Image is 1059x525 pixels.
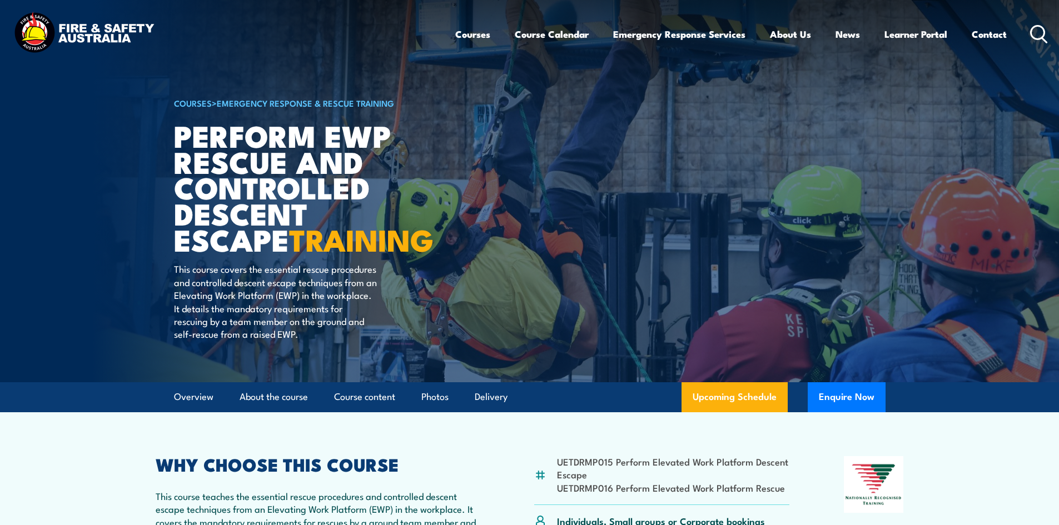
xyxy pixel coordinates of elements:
p: This course covers the essential rescue procedures and controlled descent escape techniques from ... [174,262,377,340]
button: Enquire Now [808,382,886,412]
a: Overview [174,382,213,412]
a: Upcoming Schedule [682,382,788,412]
a: About Us [770,19,811,49]
h1: Perform EWP Rescue and Controlled Descent Escape [174,122,449,252]
strong: TRAINING [289,216,434,262]
a: Courses [455,19,490,49]
li: UETDRMP015 Perform Elevated Work Platform Descent Escape [557,455,790,481]
li: UETDRMP016 Perform Elevated Work Platform Rescue [557,481,790,494]
a: News [836,19,860,49]
a: COURSES [174,97,212,109]
a: About the course [240,382,308,412]
a: Course Calendar [515,19,589,49]
a: Emergency Response & Rescue Training [217,97,394,109]
a: Learner Portal [884,19,947,49]
h6: > [174,96,449,109]
a: Emergency Response Services [613,19,745,49]
a: Course content [334,382,395,412]
h2: WHY CHOOSE THIS COURSE [156,456,480,472]
img: Nationally Recognised Training logo. [844,456,904,513]
a: Contact [972,19,1007,49]
a: Delivery [475,382,508,412]
a: Photos [421,382,449,412]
